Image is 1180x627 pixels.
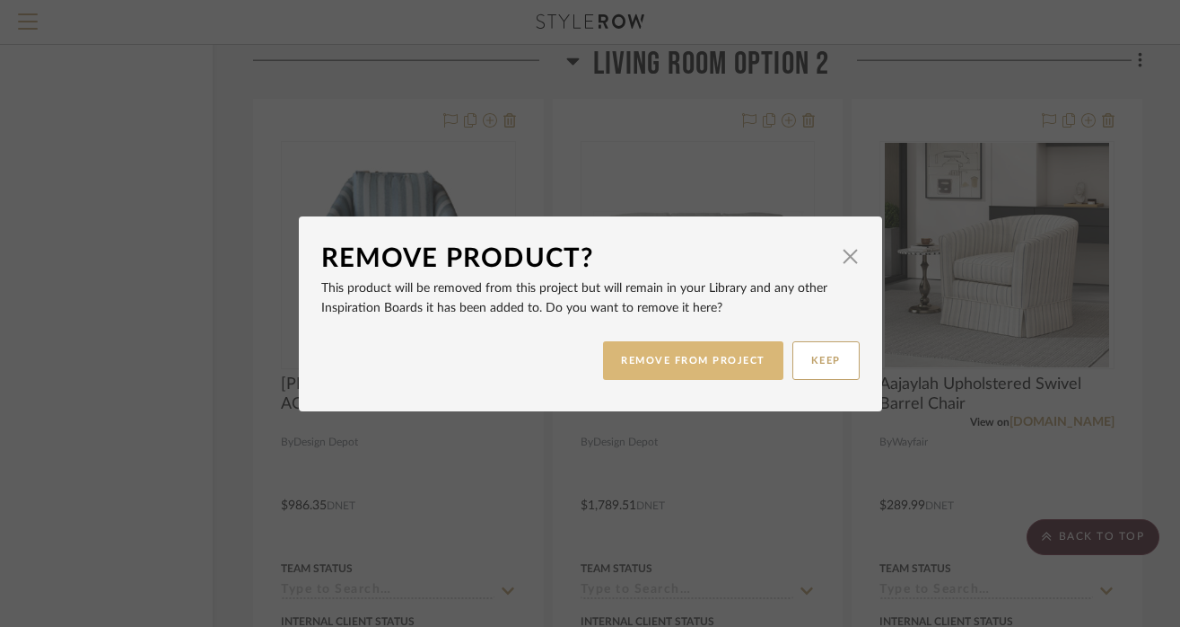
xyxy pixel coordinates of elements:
button: KEEP [792,341,860,380]
dialog-header: Remove Product? [321,239,860,278]
button: Close [833,239,869,275]
p: This product will be removed from this project but will remain in your Library and any other Insp... [321,278,860,318]
button: REMOVE FROM PROJECT [603,341,783,380]
div: Remove Product? [321,239,833,278]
